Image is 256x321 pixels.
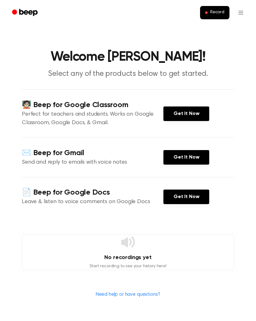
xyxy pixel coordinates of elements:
span: Record [210,10,224,15]
button: Open menu [233,5,248,20]
button: Record [200,6,229,19]
a: Need help or have questions? [96,292,161,297]
a: Beep [8,7,43,19]
p: Select any of the products below to get started. [8,69,248,79]
h4: 🧑🏻‍🏫 Beep for Google Classroom [22,100,163,110]
h4: No recordings yet [22,253,234,262]
a: Get It Now [163,190,209,204]
p: Leave & listen to voice comments on Google Docs [22,198,163,206]
p: Send and reply to emails with voice notes [22,158,163,167]
a: Get It Now [163,150,209,165]
p: Perfect for teachers and students. Works on Google Classroom, Google Docs, & Gmail. [22,110,163,127]
h4: 📄 Beep for Google Docs [22,187,163,198]
p: Start recording to see your history here! [22,263,234,270]
h1: Welcome [PERSON_NAME]! [8,51,248,64]
h4: ✉️ Beep for Gmail [22,148,163,158]
a: Get It Now [163,106,209,121]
